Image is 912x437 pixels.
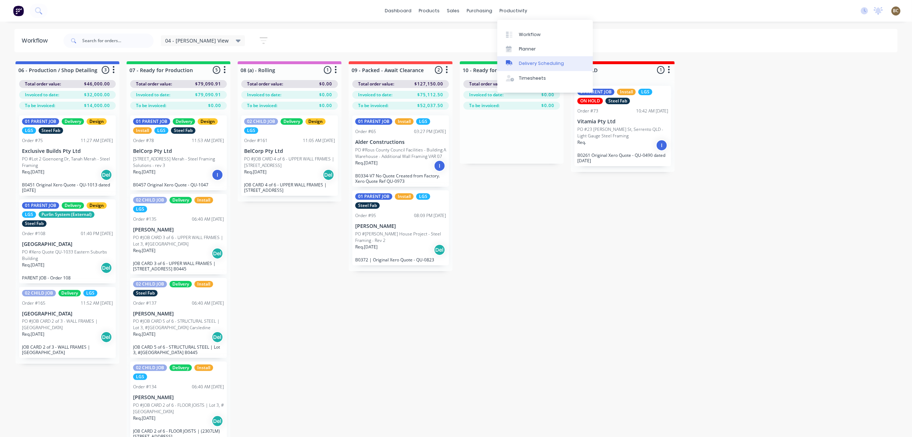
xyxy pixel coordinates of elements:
p: Req. [DATE] [22,331,44,337]
div: Del [212,248,223,259]
div: Steel Fab [39,127,63,134]
div: Delivery [169,197,192,203]
p: PO #JOB CARD 3 of 6 - UPPER WALL FRAMES | Lot 3, #[GEOGRAPHIC_DATA] [133,234,224,247]
p: JOB CARD 5 of 6 - STRUCTURAL STEEL | Lot 3, #[GEOGRAPHIC_DATA] B0445 [133,344,224,355]
span: To be invoiced: [469,102,499,109]
div: Delivery Scheduling [519,60,564,67]
p: Req. [DATE] [355,244,378,250]
div: LGS [416,118,430,125]
div: Order #161 [244,137,268,144]
span: Invoiced to date: [25,92,59,98]
div: I [212,169,223,181]
div: Del [212,331,223,343]
div: LGS [416,193,430,200]
p: Req. [DATE] [22,169,44,175]
div: Workflow [22,36,51,45]
input: Search for orders... [82,34,154,48]
div: Del [212,415,223,427]
div: 01 PARENT JOBInstallLGSON HOLDSteel FabOrder #7310:42 AM [DATE]Vitamia Pty LtdPO #23 [PERSON_NAME... [574,86,671,166]
span: $32,000.00 [84,92,110,98]
div: Order #75 [22,137,43,144]
div: 02 CHILD JOBDeliveryLGSOrder #16511:52 AM [DATE][GEOGRAPHIC_DATA]PO #JOB CARD 2 of 3 - WALL FRAME... [19,287,116,358]
div: Del [101,262,112,274]
div: Purlin System (External) [39,211,94,218]
span: Total order value: [469,81,505,87]
div: 02 CHILD JOB [133,365,167,371]
div: Del [434,244,445,256]
div: Planner [519,46,536,52]
div: LGS [83,290,97,296]
div: 10:42 AM [DATE] [636,108,668,114]
p: Req. [DATE] [133,169,155,175]
p: Alder Constructions [355,139,446,145]
div: Install [133,127,152,134]
div: Order #78 [133,137,154,144]
div: Order #95 [355,212,376,219]
span: $14,000.00 [84,102,110,109]
p: BelCorp Pty Ltd [133,148,224,154]
div: 01 PARENT JOBDeliveryDesignInstallLGSSteel FabOrder #7811:53 AM [DATE]BelCorp Pty Ltd[STREET_ADDR... [130,115,227,190]
p: B0451 Original Xero Quote - QU-1013 dated [DATE] [22,182,113,193]
div: purchasing [463,5,496,16]
div: Steel Fab [171,127,195,134]
div: 02 CHILD JOBDeliveryDesignLGSOrder #16111:05 AM [DATE]BelCorp Pty LtdPO #JOB CARD 4 of 6 - UPPER ... [241,115,338,196]
div: Delivery [58,290,81,296]
div: Order #134 [133,384,157,390]
div: 02 CHILD JOB [22,290,56,296]
div: Install [194,365,213,371]
div: 06:40 AM [DATE] [192,384,224,390]
div: 11:05 AM [DATE] [303,137,335,144]
p: PO #Rous County Council Facilities - Building A Warehouse - Additional Wall Framing VAR 07 [355,147,446,160]
p: [PERSON_NAME] [133,227,224,233]
div: Order #135 [133,216,157,222]
span: $79,090.91 [195,81,221,87]
div: LGS [133,374,147,380]
p: JOB CARD 3 of 6 - UPPER WALL FRAMES | [STREET_ADDRESS] B0445 [133,261,224,272]
div: Order #73 [577,108,598,114]
p: [GEOGRAPHIC_DATA] [22,311,113,317]
div: 08:09 PM [DATE] [414,212,446,219]
div: 02 CHILD JOB [133,197,167,203]
div: Install [194,197,213,203]
div: Delivery [173,118,195,125]
div: I [656,140,668,151]
div: Del [101,169,112,181]
span: 04 - [PERSON_NAME] View [165,37,229,44]
div: 02 CHILD JOBDeliveryInstallSteel FabOrder #13706:40 AM [DATE][PERSON_NAME]PO #JOB CARD 5 of 6 - S... [130,278,227,358]
p: Req. [DATE] [133,331,155,337]
div: Design [87,202,107,209]
div: 06:40 AM [DATE] [192,300,224,306]
img: Factory [13,5,24,16]
div: productivity [496,5,531,16]
div: Delivery [62,118,84,125]
div: Install [395,118,414,125]
div: 01 PARENT JOB [22,202,59,209]
div: 01 PARENT JOB [355,193,392,200]
a: Delivery Scheduling [497,56,593,71]
span: $0.00 [319,92,332,98]
p: PO #JOB CARD 4 of 6 - UPPER WALL FRAMES | [STREET_ADDRESS] [244,156,335,169]
p: PO #[PERSON_NAME] House Project - Steel Framing - Rev 2 [355,231,446,244]
div: Workflow [519,31,541,38]
div: LGS [638,89,652,95]
div: 01 PARENT JOBInstallLGSOrder #6503:27 PM [DATE]Alder ConstructionsPO #Rous County Council Facilit... [352,115,449,187]
div: 01 PARENT JOB [355,118,392,125]
div: LGS [22,127,36,134]
span: $0.00 [319,81,332,87]
span: $79,090.91 [195,92,221,98]
span: $75,112.50 [417,92,443,98]
p: PO #JOB CARD 5 of 6 - STRUCTURAL STEEL | Lot 3, #[GEOGRAPHIC_DATA] Carsledine [133,318,224,331]
div: Design [198,118,218,125]
div: Delivery [169,281,192,287]
p: Req. [DATE] [244,169,266,175]
span: Invoiced to date: [358,92,392,98]
span: To be invoiced: [358,102,388,109]
div: Design [87,118,107,125]
div: 03:27 PM [DATE] [414,128,446,135]
p: [PERSON_NAME] [355,223,446,229]
div: 01 PARENT JOB [22,118,59,125]
span: Invoiced to date: [136,92,170,98]
div: Del [101,331,112,343]
p: [STREET_ADDRESS] Merah - Steel Framing Solutions - rev 3 [133,156,224,169]
div: 01 PARENT JOBDeliveryDesignLGSSteel FabOrder #7511:27 AM [DATE]Exclusive Builds Pty LtdPO #Lot 2 ... [19,115,116,196]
